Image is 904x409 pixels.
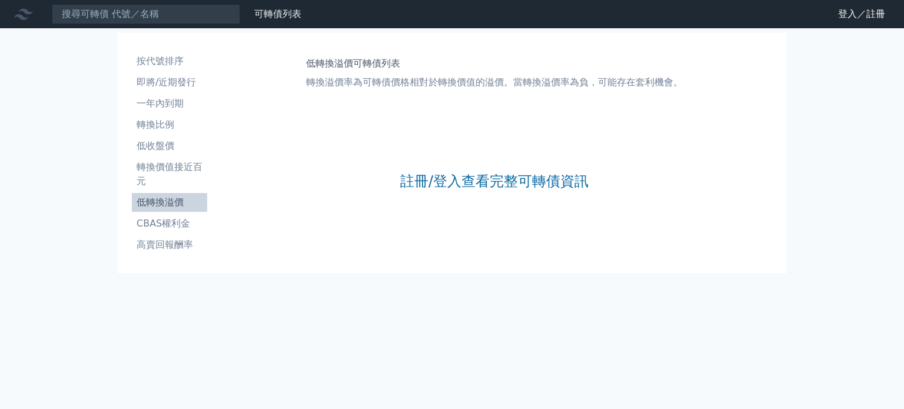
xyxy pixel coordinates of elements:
[132,97,207,111] li: 一年內到期
[132,94,207,113] a: 一年內到期
[132,195,207,210] li: 低轉換溢價
[132,73,207,92] a: 即將/近期發行
[132,238,207,252] li: 高賣回報酬率
[132,235,207,254] a: 高賣回報酬率
[132,160,207,188] li: 轉換價值接近百元
[400,172,589,191] a: 註冊/登入查看完整可轉債資訊
[132,52,207,71] a: 按代號排序
[132,118,207,132] li: 轉換比例
[306,56,683,71] h1: 低轉換溢價可轉債列表
[132,214,207,233] a: CBAS權利金
[132,54,207,68] li: 按代號排序
[132,115,207,134] a: 轉換比例
[306,75,683,89] p: 轉換溢價率為可轉債價格相對於轉換價值的溢價。當轉換溢價率為負，可能存在套利機會。
[829,5,895,24] a: 登入／註冊
[132,158,207,191] a: 轉換價值接近百元
[132,139,207,153] li: 低收盤價
[254,8,301,19] a: 可轉債列表
[132,75,207,89] li: 即將/近期發行
[132,137,207,155] a: 低收盤價
[132,217,207,231] li: CBAS權利金
[132,193,207,212] a: 低轉換溢價
[52,4,240,24] input: 搜尋可轉債 代號／名稱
